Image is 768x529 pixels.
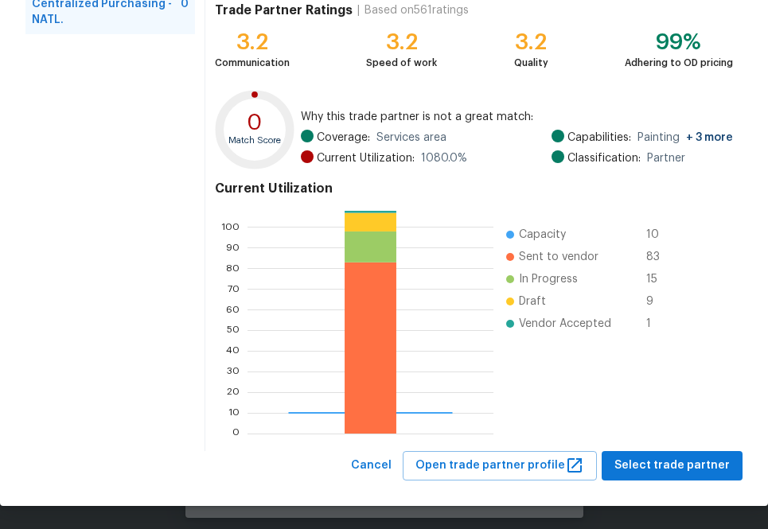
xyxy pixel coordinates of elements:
[646,294,672,309] span: 9
[614,456,730,476] span: Select trade partner
[403,451,597,480] button: Open trade partner profile
[567,150,641,166] span: Classification:
[646,316,672,332] span: 1
[353,2,365,18] div: |
[228,136,281,145] text: Match Score
[365,2,469,18] div: Based on 561 ratings
[602,451,743,480] button: Select trade partner
[366,34,437,50] div: 3.2
[519,271,578,287] span: In Progress
[317,150,415,166] span: Current Utilization:
[248,111,263,134] text: 0
[376,130,446,146] span: Services area
[415,456,584,476] span: Open trade partner profile
[232,429,240,438] text: 0
[519,249,598,265] span: Sent to vendor
[625,55,733,71] div: Adhering to OD pricing
[646,271,672,287] span: 15
[215,181,733,196] h4: Current Utilization
[215,55,290,71] div: Communication
[519,316,611,332] span: Vendor Accepted
[317,130,370,146] span: Coverage:
[345,451,398,480] button: Cancel
[226,305,240,314] text: 60
[519,294,546,309] span: Draft
[351,456,392,476] span: Cancel
[514,55,548,71] div: Quality
[519,227,566,243] span: Capacity
[567,130,631,146] span: Capabilities:
[226,346,240,356] text: 40
[228,408,240,418] text: 10
[226,263,240,273] text: 80
[637,130,733,146] span: Painting
[226,243,240,252] text: 90
[301,109,733,125] span: Why this trade partner is not a great match:
[647,150,685,166] span: Partner
[215,34,290,50] div: 3.2
[227,387,240,397] text: 20
[227,367,240,376] text: 30
[421,150,467,166] span: 1080.0 %
[646,227,672,243] span: 10
[646,249,672,265] span: 83
[686,132,733,143] span: + 3 more
[221,222,240,231] text: 100
[514,34,548,50] div: 3.2
[625,34,733,50] div: 99%
[227,325,240,335] text: 50
[215,2,353,18] h4: Trade Partner Ratings
[228,284,240,294] text: 70
[366,55,437,71] div: Speed of work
